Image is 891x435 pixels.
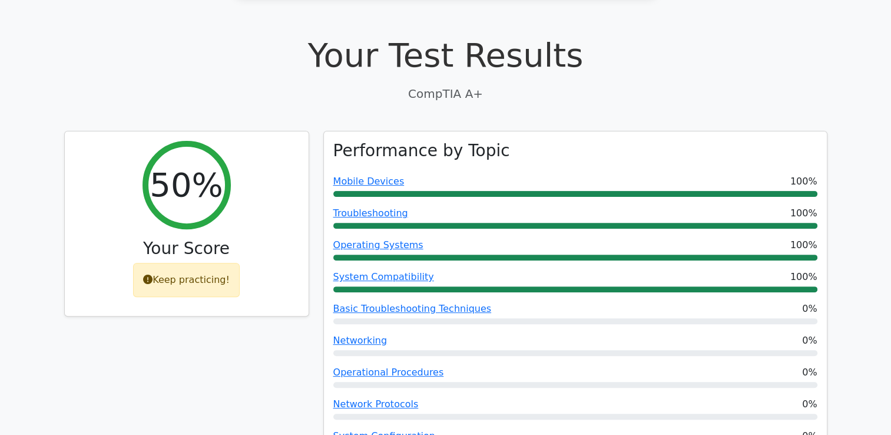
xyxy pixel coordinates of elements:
[333,239,423,251] a: Operating Systems
[790,174,817,189] span: 100%
[333,335,387,346] a: Networking
[333,271,434,282] a: System Compatibility
[133,263,240,297] div: Keep practicing!
[802,302,817,316] span: 0%
[64,85,827,103] p: CompTIA A+
[333,141,510,161] h3: Performance by Topic
[333,176,405,187] a: Mobile Devices
[802,397,817,411] span: 0%
[790,206,817,220] span: 100%
[150,165,223,205] h2: 50%
[802,334,817,348] span: 0%
[790,238,817,252] span: 100%
[74,239,299,259] h3: Your Score
[790,270,817,284] span: 100%
[333,303,492,314] a: Basic Troubleshooting Techniques
[333,207,408,219] a: Troubleshooting
[802,365,817,380] span: 0%
[64,35,827,75] h1: Your Test Results
[333,367,444,378] a: Operational Procedures
[333,398,419,410] a: Network Protocols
